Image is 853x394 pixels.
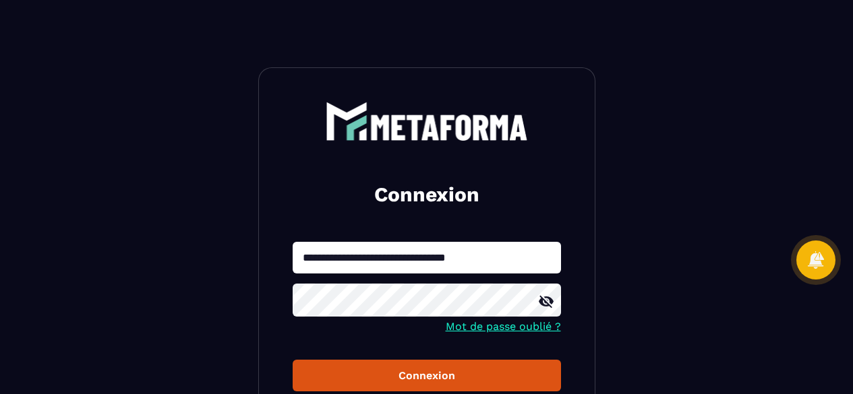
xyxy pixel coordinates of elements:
[293,360,561,391] button: Connexion
[293,102,561,141] a: logo
[303,369,550,382] div: Connexion
[326,102,528,141] img: logo
[446,320,561,333] a: Mot de passe oublié ?
[309,181,545,208] h2: Connexion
